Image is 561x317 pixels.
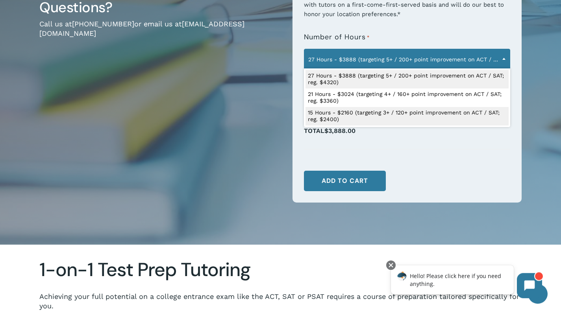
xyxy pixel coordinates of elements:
span: $3,888.00 [324,127,355,135]
p: Total [304,125,510,145]
iframe: Chatbot [383,259,550,306]
li: 21 Hours - $3024 (targeting 4+ / 160+ point improvement on ACT / SAT; reg. $3360) [305,88,509,107]
span: 27 Hours - $3888 (targeting 5+ / 200+ point improvement on ACT / SAT; reg. $4320) [304,49,510,70]
p: Call us at or email us at [39,19,281,49]
li: 15 Hours - $2160 (targeting 3+ / 120+ point improvement on ACT / SAT; reg. $2400) [305,107,509,125]
a: [PHONE_NUMBER] [72,20,134,28]
span: 27 Hours - $3888 (targeting 5+ / 200+ point improvement on ACT / SAT; reg. $4320) [304,51,510,68]
button: Add to cart [304,171,386,191]
label: Number of Hours [304,33,370,42]
a: [EMAIL_ADDRESS][DOMAIN_NAME] [39,20,244,37]
h2: 1-on-1 Test Prep Tutoring [39,258,522,281]
li: 27 Hours - $3888 (targeting 5+ / 200+ point improvement on ACT / SAT; reg. $4320) [305,70,509,88]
